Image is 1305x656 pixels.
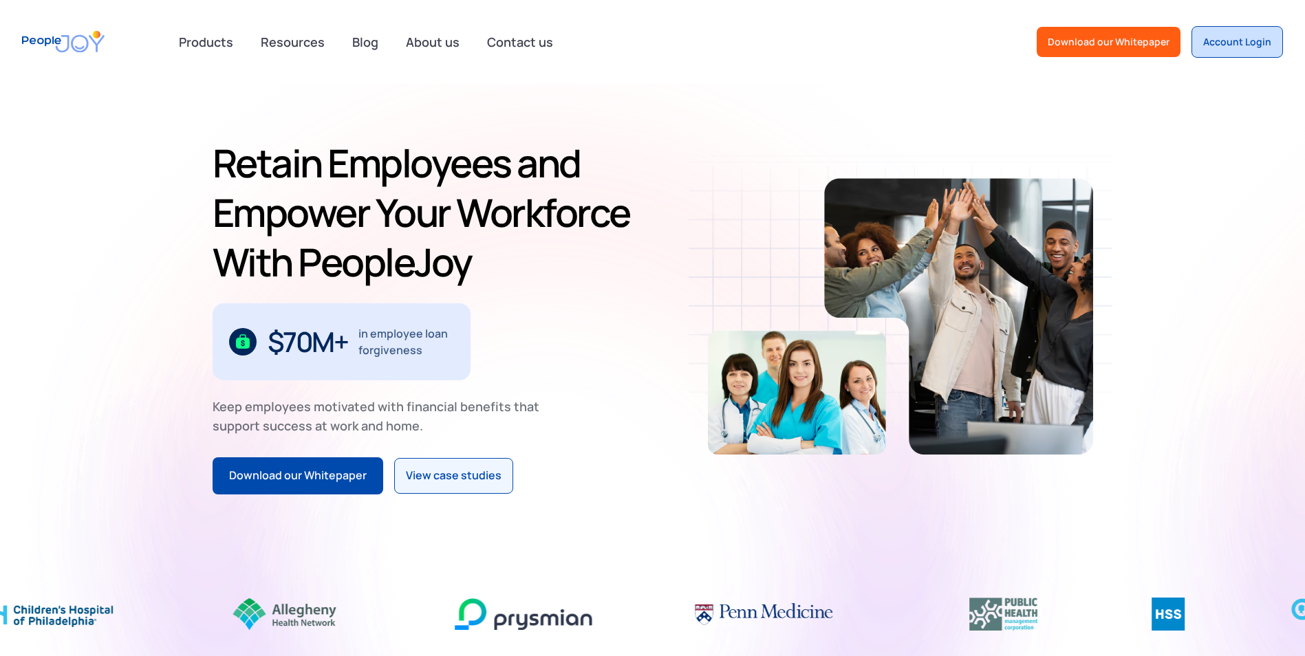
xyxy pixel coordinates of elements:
div: Account Login [1203,35,1271,49]
img: Retain-Employees-PeopleJoy [708,331,886,455]
a: Download our Whitepaper [1037,27,1180,57]
a: home [22,22,105,61]
a: Account Login [1191,26,1283,58]
a: Download our Whitepaper [213,457,383,494]
a: View case studies [394,458,513,494]
div: in employee loan forgiveness [358,325,454,358]
img: Retain-Employees-PeopleJoy [824,178,1093,455]
div: $70M+ [268,331,348,353]
div: Download our Whitepaper [1048,35,1169,49]
a: Blog [344,27,387,57]
a: Resources [252,27,333,57]
div: 1 / 3 [213,303,471,380]
a: Contact us [479,27,561,57]
h1: Retain Employees and Empower Your Workforce With PeopleJoy [213,138,647,287]
div: View case studies [406,467,501,485]
div: Products [171,28,241,56]
div: Keep employees motivated with financial benefits that support success at work and home. [213,397,551,435]
a: About us [398,27,468,57]
div: Download our Whitepaper [229,467,367,485]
